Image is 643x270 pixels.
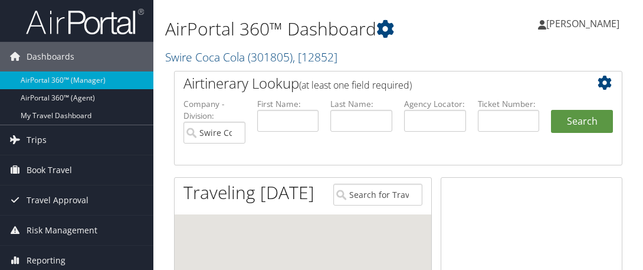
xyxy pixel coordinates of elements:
[27,155,72,185] span: Book Travel
[248,49,293,65] span: ( 301805 )
[546,17,619,30] span: [PERSON_NAME]
[165,17,476,41] h1: AirPortal 360™ Dashboard
[333,184,422,206] input: Search for Traveler
[26,8,144,35] img: airportal-logo.png
[293,49,337,65] span: , [ 12852 ]
[27,216,97,245] span: Risk Management
[183,73,576,93] h2: Airtinerary Lookup
[257,98,319,110] label: First Name:
[478,98,540,110] label: Ticket Number:
[27,42,74,71] span: Dashboards
[27,125,47,155] span: Trips
[404,98,466,110] label: Agency Locator:
[165,49,337,65] a: Swire Coca Cola
[27,186,88,215] span: Travel Approval
[183,180,314,205] h1: Traveling [DATE]
[183,98,245,122] label: Company - Division:
[538,6,631,41] a: [PERSON_NAME]
[551,110,613,134] button: Search
[330,98,392,110] label: Last Name:
[299,79,412,92] span: (at least one field required)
